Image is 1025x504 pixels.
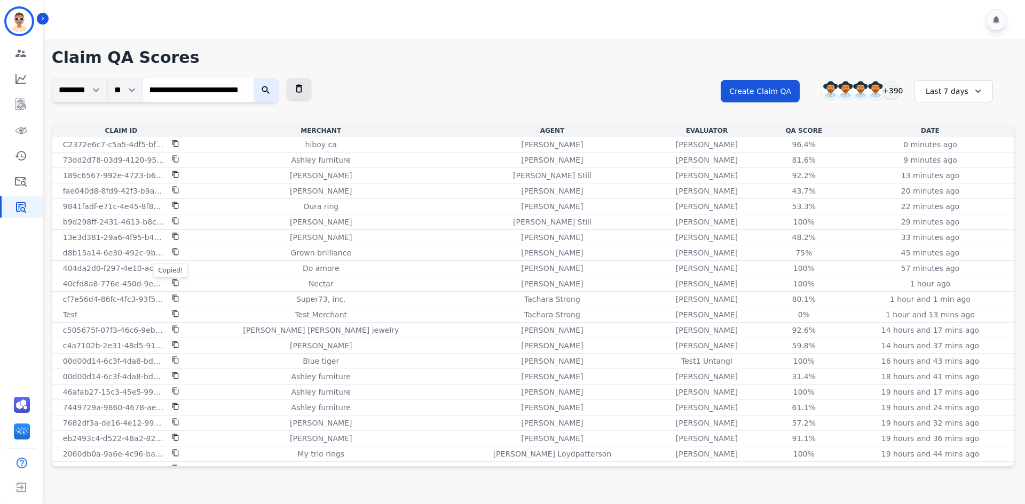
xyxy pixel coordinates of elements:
div: 80.1% [780,294,828,305]
p: Nectar [309,278,334,289]
p: 1 hour and 13 mins ago [886,309,975,320]
p: 29 minutes ago [901,217,959,227]
div: 100% [780,356,828,366]
p: 46afab27-15c3-45e5-9999-a28ff823a1d1 [63,387,165,397]
p: [PERSON_NAME] Loydpatterson [493,449,612,459]
p: [PERSON_NAME] [676,247,738,258]
p: 13e3d381-29a6-4f95-b4b4-f1887cb7e9fb [63,232,165,243]
p: 20 hours and 22 mins ago [881,464,979,475]
p: [PERSON_NAME] [521,263,583,274]
p: [PERSON_NAME] [676,464,738,475]
div: QA Score [763,126,845,135]
p: [PERSON_NAME] [676,340,738,351]
div: 59.8% [780,340,828,351]
p: 45 minutes ago [901,247,959,258]
p: cf7e56d4-86fc-4fc3-93f5-fd8b8670d4a4 [63,294,165,305]
div: 100% [780,278,828,289]
p: 7449729a-9860-4678-ae08-9de20d9d79bf [63,402,165,413]
div: Claim Id [54,126,188,135]
div: Date [849,126,1012,135]
p: 19 hours and 17 mins ago [881,387,979,397]
p: Test Merchant [295,309,347,320]
p: [PERSON_NAME] [676,217,738,227]
p: [PERSON_NAME] [676,170,738,181]
p: [PERSON_NAME] [676,371,738,382]
div: 31.4% [780,371,828,382]
div: +390 [882,81,900,99]
p: fae040d8-8fd9-42f3-b9aa-de55c8820c2e [63,186,165,196]
div: 100% [780,263,828,274]
p: 2060db0a-9a6e-4c96-ba5e-80516b36005e [63,449,165,459]
p: [PERSON_NAME] [676,387,738,397]
p: Ashley furniture [291,402,350,413]
div: 81.6% [780,155,828,165]
p: 13 minutes ago [901,170,959,181]
p: [PERSON_NAME] [676,449,738,459]
p: [PERSON_NAME] [290,170,352,181]
p: [PERSON_NAME] [290,217,352,227]
p: Do amore [303,263,340,274]
p: [PERSON_NAME] [521,418,583,428]
div: 92.6% [780,325,828,335]
div: 61.1% [780,402,828,413]
div: Agent [454,126,651,135]
div: 43.7% [780,186,828,196]
p: [PERSON_NAME] [676,139,738,150]
p: c516e783-b405-42ee-8b9b-87afbd3df4c1 [63,464,165,475]
p: [PERSON_NAME] [676,325,738,335]
p: 20 minutes ago [901,186,959,196]
div: 48.2% [780,232,828,243]
p: [PERSON_NAME] [290,464,352,475]
p: [PERSON_NAME] [676,186,738,196]
div: Evaluator [655,126,759,135]
p: [PERSON_NAME] [290,186,352,196]
p: 189c6567-992e-4723-b6bb-9625b905ff7c [63,170,165,181]
p: [PERSON_NAME] [290,418,352,428]
p: [PERSON_NAME] Still [513,170,592,181]
p: [PERSON_NAME] [290,340,352,351]
p: [PERSON_NAME] [676,201,738,212]
p: [PERSON_NAME] [290,232,352,243]
p: 57 minutes ago [901,263,959,274]
p: Ashley furniture [291,387,350,397]
div: 0% [780,309,828,320]
p: 18 hours and 41 mins ago [881,371,979,382]
div: Merchant [192,126,450,135]
p: [PERSON_NAME] [676,278,738,289]
p: [PERSON_NAME] [521,139,583,150]
p: Test1 Untangl [681,356,732,366]
p: Tachara Strong [524,309,580,320]
div: Copied! [153,263,187,277]
div: 96.4% [780,139,828,150]
p: Blue tiger [303,356,339,366]
p: 00d00d14-6c3f-4da8-bd6a-fdc20b4f2544 [63,356,165,366]
p: 14 hours and 37 mins ago [881,340,979,351]
img: Bordered avatar [6,9,32,34]
p: [PERSON_NAME] [521,186,583,196]
p: Super73, inc. [296,294,346,305]
p: [PERSON_NAME] [290,433,352,444]
div: 92.2% [780,170,828,181]
p: 19 hours and 44 mins ago [881,449,979,459]
p: 7682df3a-de16-4e12-9965-a6dda039b655 [63,418,165,428]
p: 16 hours and 43 mins ago [881,356,979,366]
div: Last 7 days [914,80,993,102]
p: 19 hours and 36 mins ago [881,433,979,444]
p: [PERSON_NAME] [521,232,583,243]
p: hiboy ca [305,139,337,150]
p: [PERSON_NAME] [521,356,583,366]
p: [PERSON_NAME] [676,294,738,305]
p: [PERSON_NAME] [521,340,583,351]
p: C2372e6c7-c5a5-4df5-bf91-cdc23d61685d [63,139,165,150]
p: 22 minutes ago [901,201,959,212]
p: 14 hours and 17 mins ago [881,325,979,335]
p: 404da2d0-f297-4e10-ac74-56925a8f9e2b [63,263,165,274]
p: [PERSON_NAME] [676,155,738,165]
p: 1 hour ago [910,278,951,289]
p: b9d298ff-2431-4613-b8c7-032f032694d3 [63,217,165,227]
p: [PERSON_NAME] [521,371,583,382]
p: Tachara Strong [524,294,580,305]
p: 1 hour and 1 min ago [890,294,971,305]
div: 100% [780,449,828,459]
p: 0 minutes ago [903,139,957,150]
